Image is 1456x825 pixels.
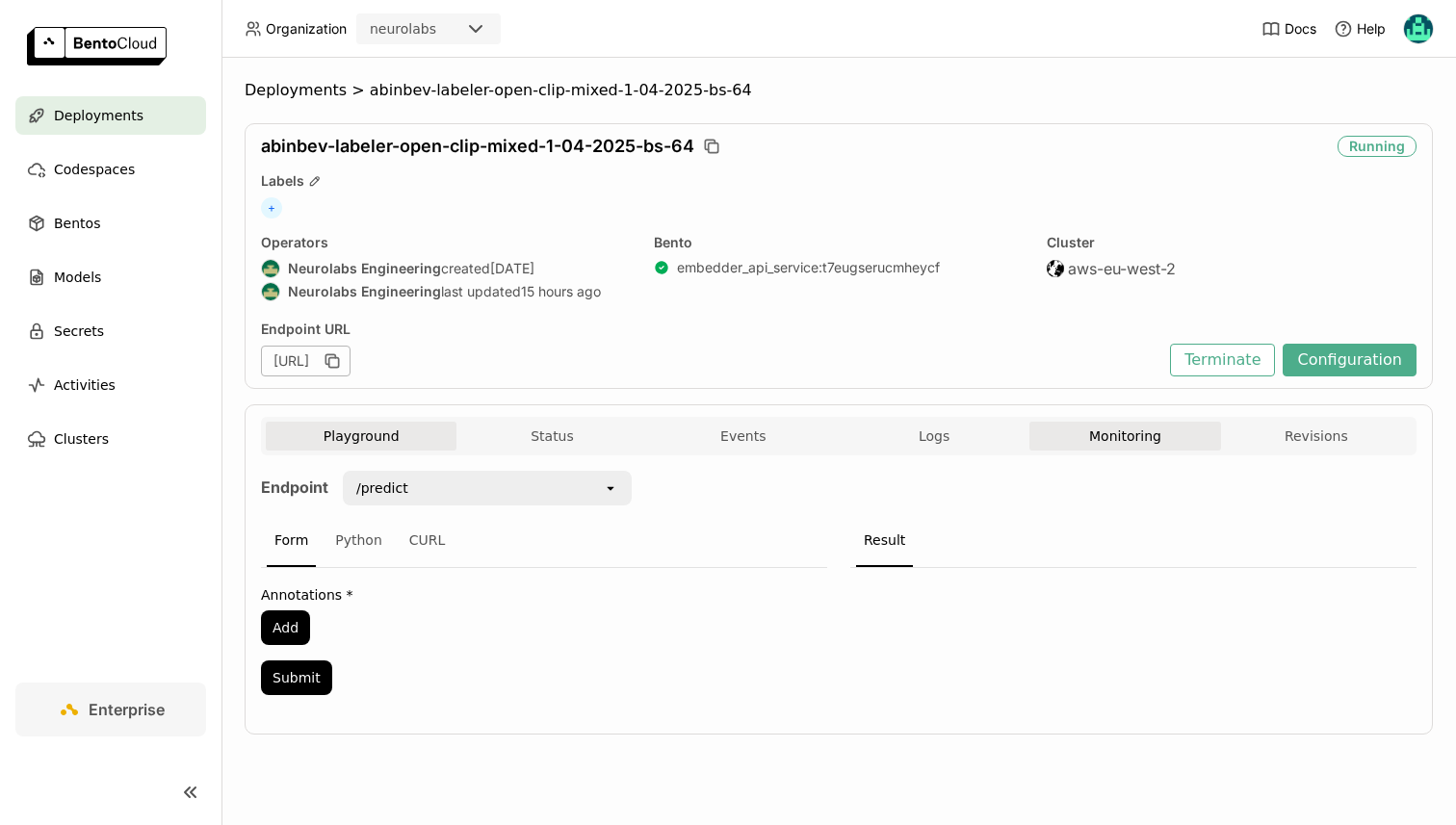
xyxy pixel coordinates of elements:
[261,259,631,278] div: created
[54,158,135,181] span: Codespaces
[1283,344,1417,376] button: Configuration
[356,478,408,498] div: /predict
[15,96,206,135] a: Deployments
[261,610,310,645] button: Add
[15,420,206,458] a: Clusters
[288,260,441,277] strong: Neurolabs Engineering
[1047,234,1417,251] div: Cluster
[288,283,441,300] strong: Neurolabs Engineering
[410,478,412,498] input: Selected /predict.
[677,259,940,276] a: embedder_api_service:t7eugserucmheycf
[261,660,332,695] button: Submit
[15,204,206,243] a: Bentos
[261,136,694,157] span: abinbev-labeler-open-clip-mixed-1-04-2025-bs-64
[402,515,454,567] div: CURL
[856,515,913,567] div: Result
[490,260,534,277] span: [DATE]
[261,282,631,301] div: last updated
[261,346,351,376] div: [URL]
[603,480,618,496] svg: open
[262,283,279,300] img: Neurolabs Engineering
[456,422,647,451] button: Status
[54,212,100,235] span: Bentos
[15,312,206,350] a: Secrets
[15,258,206,296] a: Models
[261,197,282,219] span: +
[261,234,631,251] div: Operators
[919,427,949,445] span: Logs
[15,366,206,404] a: Activities
[15,150,206,189] a: Codespaces
[89,700,165,719] span: Enterprise
[54,320,104,343] span: Secrets
[245,81,1433,100] nav: Breadcrumbs navigation
[261,172,1417,190] div: Labels
[438,20,440,39] input: Selected neurolabs.
[521,283,601,300] span: 15 hours ago
[54,266,101,289] span: Models
[1334,19,1386,39] div: Help
[54,427,109,451] span: Clusters
[1285,20,1316,38] span: Docs
[261,321,1160,338] div: Endpoint URL
[267,515,316,567] div: Form
[1404,14,1433,43] img: Calin Cojocaru
[347,81,370,100] span: >
[15,683,206,736] a: Enterprise
[261,587,827,603] label: Annotations *
[54,374,116,397] span: Activities
[245,81,347,100] span: Deployments
[370,81,752,100] span: abinbev-labeler-open-clip-mixed-1-04-2025-bs-64
[54,104,143,127] span: Deployments
[27,27,167,65] img: logo
[266,422,456,451] button: Playground
[1029,422,1220,451] button: Monitoring
[370,19,436,39] div: neurolabs
[1357,20,1386,38] span: Help
[1221,422,1412,451] button: Revisions
[261,477,328,497] strong: Endpoint
[327,515,390,567] div: Python
[1170,344,1275,376] button: Terminate
[266,20,347,38] span: Organization
[1261,19,1316,39] a: Docs
[262,260,279,277] img: Neurolabs Engineering
[654,234,1024,251] div: Bento
[1068,259,1176,278] span: aws-eu-west-2
[648,422,839,451] button: Events
[1338,136,1417,157] div: Running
